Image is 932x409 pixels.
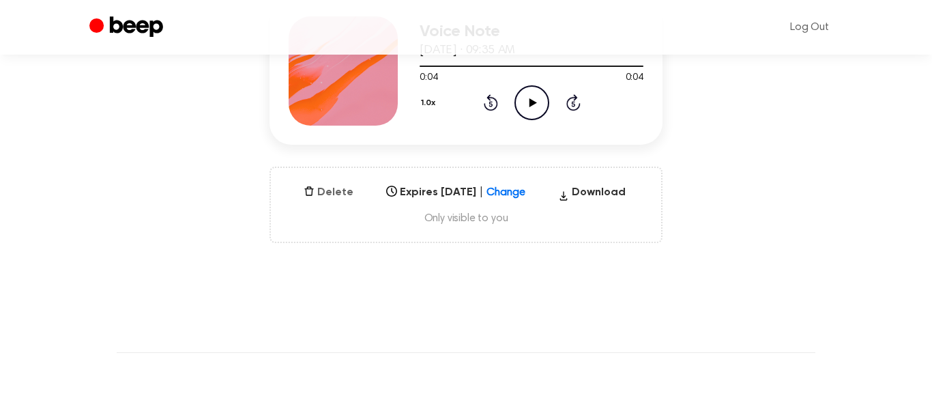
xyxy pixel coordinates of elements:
a: Beep [89,14,166,41]
span: Only visible to you [287,212,645,225]
span: 0:04 [420,71,437,85]
button: 1.0x [420,91,441,115]
span: [DATE] · 09:35 AM [420,44,515,57]
span: 0:04 [626,71,643,85]
button: Download [553,184,631,206]
button: Delete [298,184,359,201]
a: Log Out [776,11,843,44]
